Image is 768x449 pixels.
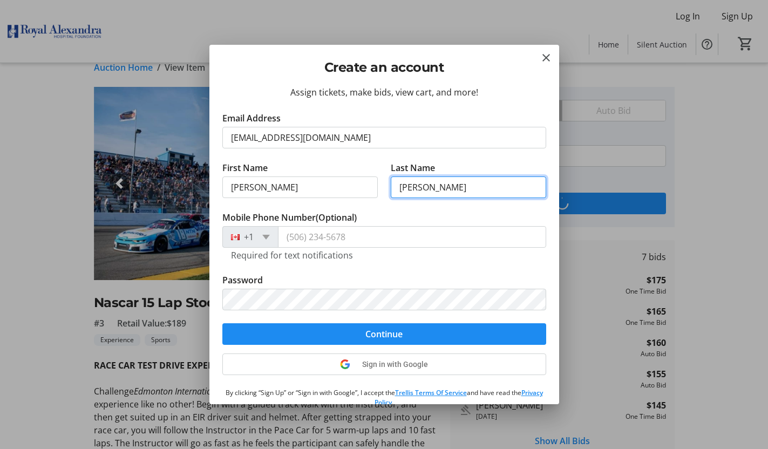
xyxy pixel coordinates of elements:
[222,86,546,99] div: Assign tickets, make bids, view cart, and more!
[391,176,546,198] input: Last Name
[375,388,543,407] a: Privacy Policy
[365,328,403,341] span: Continue
[395,388,467,397] a: Trellis Terms Of Service
[362,360,428,369] span: Sign in with Google
[222,274,263,287] label: Password
[222,388,546,407] p: By clicking “Sign Up” or “Sign in with Google”, I accept the and have read the .
[222,161,268,174] label: First Name
[391,161,435,174] label: Last Name
[222,353,546,375] button: Sign in with Google
[231,250,353,261] tr-hint: Required for text notifications
[540,51,553,64] button: Close
[222,211,357,224] label: Mobile Phone Number (Optional)
[222,323,546,345] button: Continue
[278,226,546,248] input: (506) 234-5678
[222,176,378,198] input: First Name
[222,58,546,77] h2: Create an account
[222,127,546,148] input: Email Address
[222,112,281,125] label: Email Address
